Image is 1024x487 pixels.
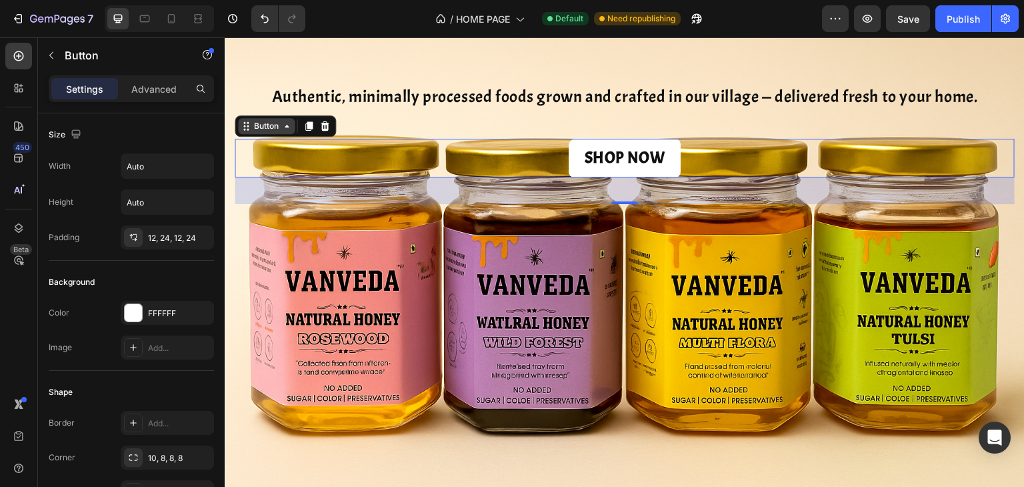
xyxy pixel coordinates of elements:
[49,417,75,429] div: Border
[121,154,213,178] input: Auto
[49,276,95,288] div: Background
[49,452,75,464] div: Corner
[456,12,510,26] span: HOME PAGE
[131,82,177,96] p: Advanced
[49,231,79,243] div: Padding
[35,35,147,45] div: Domain: [DOMAIN_NAME]
[87,11,93,27] p: 7
[121,190,213,214] input: Auto
[49,342,72,354] div: Image
[935,5,991,32] button: Publish
[66,82,103,96] p: Settings
[148,452,211,464] div: 10, 8, 8, 8
[13,142,32,153] div: 450
[5,5,99,32] button: 7
[36,77,47,88] img: tab_domain_overview_orange.svg
[51,79,119,87] div: Domain Overview
[49,196,73,208] div: Height
[133,77,143,88] img: tab_keywords_by_traffic_grey.svg
[147,79,225,87] div: Keywords by Traffic
[49,126,84,144] div: Size
[607,13,675,25] span: Need republishing
[21,21,32,32] img: logo_orange.svg
[148,232,211,244] div: 12, 24, 12, 24
[225,37,1024,487] iframe: Design area
[148,308,211,320] div: FFFFFF
[49,160,71,172] div: Width
[450,12,453,26] span: /
[65,47,178,63] p: Button
[27,83,57,95] div: Button
[979,422,1011,454] div: Open Intercom Messenger
[344,101,457,140] a: SHOP NOW
[49,307,69,319] div: Color
[886,5,930,32] button: Save
[360,110,441,130] strong: SHOP NOW
[49,386,73,398] div: Shape
[21,35,32,45] img: website_grey.svg
[10,244,32,255] div: Beta
[897,13,919,25] span: Save
[947,12,980,26] div: Publish
[555,13,583,25] span: Default
[37,21,65,32] div: v 4.0.25
[148,342,211,354] div: Add...
[251,5,305,32] div: Undo/Redo
[148,418,211,430] div: Add...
